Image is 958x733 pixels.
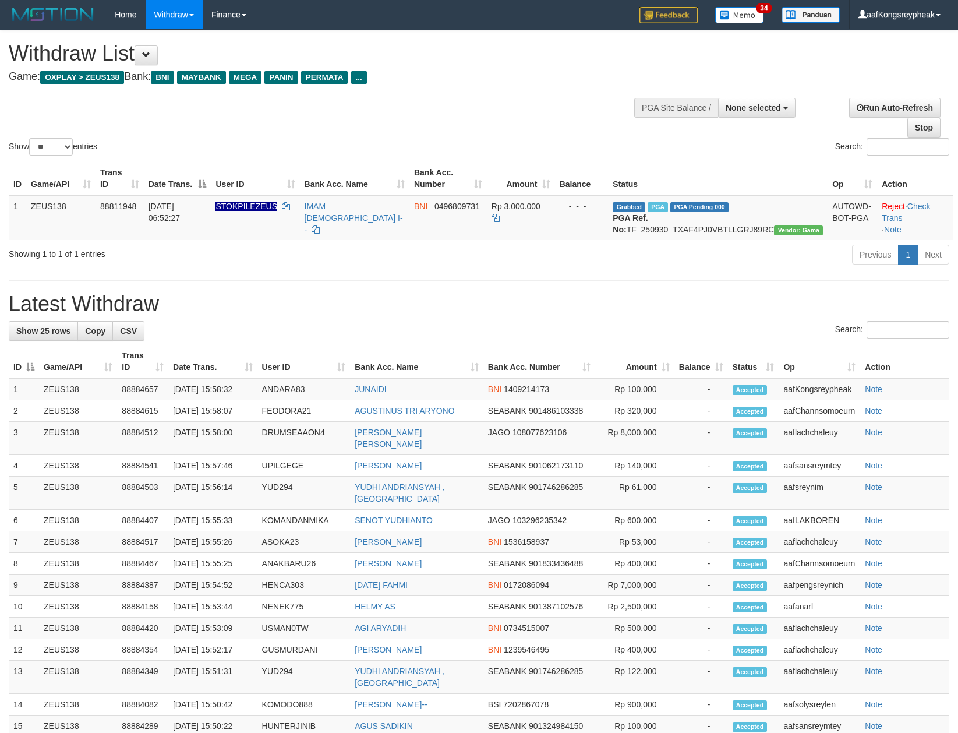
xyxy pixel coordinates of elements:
a: AGI ARYADIH [355,623,406,633]
td: ZEUS138 [39,477,117,510]
span: SEABANK [488,602,526,611]
th: Bank Acc. Number: activate to sort column ascending [483,345,595,378]
img: Feedback.jpg [639,7,698,23]
td: - [674,661,728,694]
span: SEABANK [488,667,526,676]
th: Amount: activate to sort column ascending [487,162,555,195]
td: Rp 53,000 [595,531,674,553]
span: PGA Pending [670,202,729,212]
span: Grabbed [613,202,645,212]
a: Note [865,700,882,709]
span: Show 25 rows [16,326,70,336]
td: HENCA303 [257,575,351,596]
a: YUDHI ANDRIANSYAH , [GEOGRAPHIC_DATA] [355,667,445,688]
td: 1 [9,195,26,240]
img: MOTION_logo.png [9,6,97,23]
select: Showentries [29,138,73,156]
span: Accepted [733,538,768,548]
td: [DATE] 15:54:52 [168,575,257,596]
td: aafLAKBOREN [779,510,860,531]
th: Date Trans.: activate to sort column descending [144,162,211,195]
div: Showing 1 to 1 of 1 entries [9,244,390,260]
td: ZEUS138 [39,553,117,575]
td: aaflachchaleuy [779,661,860,694]
td: 88884158 [117,596,168,618]
td: aafpengsreynich [779,575,860,596]
td: TF_250930_TXAF4PJ0VBTLLGRJ89RC [608,195,828,240]
td: ZEUS138 [39,400,117,422]
label: Show entries [9,138,97,156]
td: [DATE] 15:55:26 [168,531,257,553]
td: YUD294 [257,477,351,510]
td: 14 [9,694,39,716]
a: [PERSON_NAME] [PERSON_NAME] [355,428,422,449]
td: - [674,510,728,531]
a: [PERSON_NAME] [355,461,422,470]
span: Copy 0496809731 to clipboard [434,202,480,211]
td: GUSMURDANI [257,639,351,661]
td: UPILGEGE [257,455,351,477]
span: Copy 901746286285 to clipboard [529,482,583,492]
td: 5 [9,477,39,510]
td: 10 [9,596,39,618]
th: Action [877,162,953,195]
td: [DATE] 15:57:46 [168,455,257,477]
td: ANDARA83 [257,378,351,400]
span: 34 [756,3,772,13]
td: AUTOWD-BOT-PGA [828,195,877,240]
td: ZEUS138 [39,510,117,531]
span: PANIN [264,71,298,84]
span: JAGO [488,516,510,525]
span: Accepted [733,624,768,634]
td: ASOKA23 [257,531,351,553]
span: Copy 1239546495 to clipboard [504,645,549,654]
td: Rp 122,000 [595,661,674,694]
th: Trans ID: activate to sort column ascending [117,345,168,378]
td: aafanarl [779,596,860,618]
a: Note [865,721,882,731]
span: SEABANK [488,721,526,731]
a: Note [884,225,902,234]
td: ZEUS138 [39,378,117,400]
td: 9 [9,575,39,596]
td: aaflachchaleuy [779,618,860,639]
a: Next [917,245,949,265]
td: - [674,531,728,553]
td: Rp 600,000 [595,510,674,531]
th: Bank Acc. Number: activate to sort column ascending [409,162,487,195]
span: BNI [488,385,501,394]
span: Copy 1409214173 to clipboard [504,385,549,394]
td: ZEUS138 [39,596,117,618]
td: · · [877,195,953,240]
span: 88811948 [100,202,136,211]
span: BNI [488,623,501,633]
td: 2 [9,400,39,422]
span: Nama rekening ada tanda titik/strip, harap diedit [215,202,277,211]
span: Copy 901486103338 to clipboard [529,406,583,415]
a: IMAM [DEMOGRAPHIC_DATA] I-- [305,202,403,234]
span: MEGA [229,71,262,84]
th: ID: activate to sort column descending [9,345,39,378]
span: None selected [726,103,781,112]
td: - [674,618,728,639]
a: [PERSON_NAME] [355,559,422,568]
td: [DATE] 15:58:07 [168,400,257,422]
td: [DATE] 15:53:44 [168,596,257,618]
td: [DATE] 15:53:09 [168,618,257,639]
a: AGUS SADIKIN [355,721,413,731]
span: Copy 0172086094 to clipboard [504,580,549,590]
a: Note [865,516,882,525]
td: 88884517 [117,531,168,553]
input: Search: [867,321,949,339]
th: Game/API: activate to sort column ascending [26,162,96,195]
td: Rp 400,000 [595,553,674,575]
a: JUNAIDI [355,385,386,394]
span: OXPLAY > ZEUS138 [40,71,124,84]
a: Note [865,461,882,470]
h4: Game: Bank: [9,71,627,83]
h1: Latest Withdraw [9,293,949,316]
input: Search: [867,138,949,156]
td: 8 [9,553,39,575]
td: [DATE] 15:50:42 [168,694,257,716]
span: BNI [151,71,174,84]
